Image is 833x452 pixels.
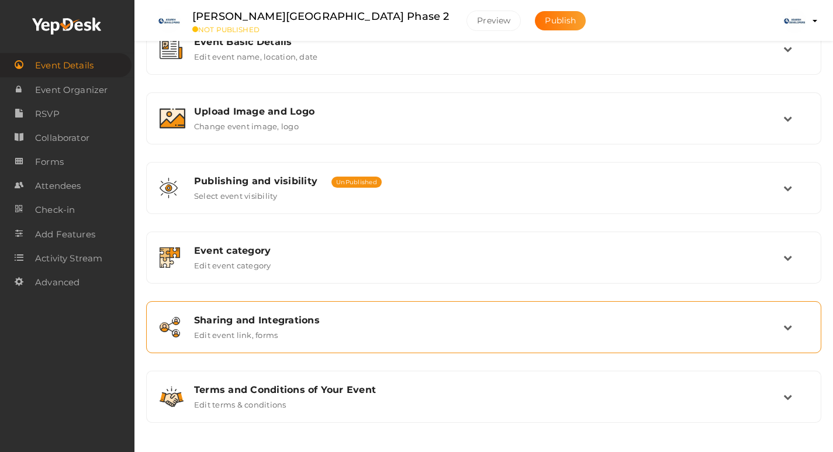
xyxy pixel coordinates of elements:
label: [PERSON_NAME][GEOGRAPHIC_DATA] Phase 2 [192,8,449,25]
label: Edit event name, location, date [194,47,317,61]
img: handshake.svg [160,387,184,407]
img: FGAWEFKZ_small.jpeg [783,9,806,33]
span: Check-in [35,198,75,222]
div: Upload Image and Logo [194,106,783,117]
span: RSVP [35,102,60,126]
img: image.svg [160,108,185,129]
span: Event Organizer [35,78,108,102]
button: Publish [535,11,586,30]
span: Event Details [35,54,94,77]
button: Preview [466,11,521,31]
span: Attendees [35,174,81,198]
a: Event category Edit event category [153,261,815,272]
img: event-details.svg [160,39,182,59]
small: NOT PUBLISHED [192,25,449,34]
div: Terms and Conditions of Your Event [194,384,783,395]
span: Forms [35,150,64,174]
label: Edit terms & conditions [194,395,286,409]
img: shared-vision.svg [160,178,178,198]
a: Publishing and visibility UnPublished Select event visibility [153,192,815,203]
a: Terms and Conditions of Your Event Edit terms & conditions [153,401,815,412]
img: BREW0GMN_small.jpeg [157,9,181,33]
span: Activity Stream [35,247,102,270]
a: Event Basic Details Edit event name, location, date [153,53,815,64]
span: Add Features [35,223,95,246]
label: Select event visibility [194,187,278,201]
span: Collaborator [35,126,89,150]
span: Advanced [35,271,80,294]
img: sharing.svg [160,317,180,337]
a: Upload Image and Logo Change event image, logo [153,122,815,133]
a: Sharing and Integrations Edit event link, forms [153,331,815,342]
img: category.svg [160,247,180,268]
label: Change event image, logo [194,117,299,131]
span: Publishing and visibility [194,175,317,187]
span: UnPublished [331,177,382,188]
div: Sharing and Integrations [194,315,783,326]
span: Publish [545,15,576,26]
label: Edit event link, forms [194,326,278,340]
div: Event category [194,245,783,256]
label: Edit event category [194,256,271,270]
div: Event Basic Details [194,36,783,47]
